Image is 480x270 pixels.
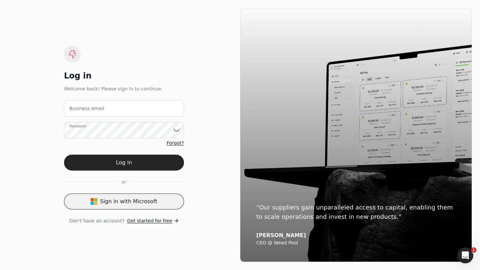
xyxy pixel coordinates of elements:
div: “Our suppliers gain unparalleled access to capital, enabling them to scale operations and invest ... [256,203,456,221]
span: 1 [471,247,476,253]
div: [PERSON_NAME] [256,232,456,239]
div: Welcome back! Please sign in to continue. [64,85,184,92]
span: Get started for free [127,217,172,224]
button: Log in [64,155,184,171]
span: Don't have an account? [69,217,124,224]
a: Forgot? [167,140,184,147]
a: Get started for free [127,217,179,224]
div: Log in [64,70,184,81]
button: Sign in with Microsoft [64,194,184,209]
label: Password [69,123,86,129]
iframe: Intercom live chat [457,247,473,263]
span: or [122,179,126,186]
div: CEO @ Weed Pool [256,240,456,246]
label: Business email [69,105,104,112]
